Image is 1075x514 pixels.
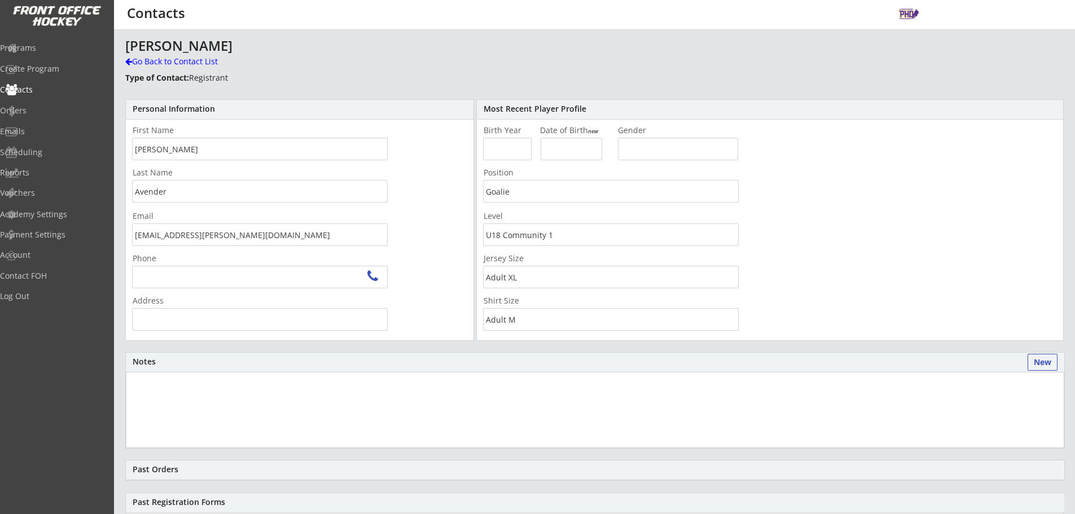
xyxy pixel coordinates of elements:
div: Past Orders [133,465,1058,473]
div: Level [484,212,552,220]
div: Jersey Size [484,254,552,262]
div: Email [133,212,388,220]
div: Last Name [133,169,201,177]
button: New [1028,354,1058,371]
div: First Name [133,126,201,134]
div: Personal Information [133,105,467,113]
div: Go Back to Contact List [125,56,270,67]
div: [PERSON_NAME] [125,39,792,52]
div: Registrant [125,71,369,85]
div: Date of Birth [540,126,611,134]
div: Past Registration Forms [133,498,1058,506]
div: Birth Year [484,126,532,134]
div: Gender [618,126,687,134]
em: new [588,127,598,135]
div: Phone [133,254,201,262]
div: Notes [133,358,1058,366]
strong: Type of Contact: [125,72,189,83]
div: Address [133,297,201,305]
div: Shirt Size [484,297,552,305]
div: Most Recent Player Profile [484,105,1056,113]
div: Position [484,169,552,177]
